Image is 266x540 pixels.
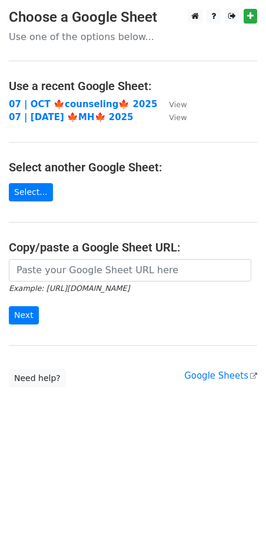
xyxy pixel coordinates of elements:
a: 07 | [DATE] 🍁MH🍁 2025 [9,112,134,122]
p: Use one of the options below... [9,31,257,43]
a: Select... [9,183,53,201]
h4: Use a recent Google Sheet: [9,79,257,93]
a: Google Sheets [184,370,257,381]
a: 07 | OCT 🍁counseling🍁 2025 [9,99,157,110]
input: Paste your Google Sheet URL here [9,259,251,281]
a: View [157,112,187,122]
small: Example: [URL][DOMAIN_NAME] [9,284,129,293]
a: View [157,99,187,110]
small: View [169,113,187,122]
h4: Copy/paste a Google Sheet URL: [9,240,257,254]
h3: Choose a Google Sheet [9,9,257,26]
h4: Select another Google Sheet: [9,160,257,174]
a: Need help? [9,369,66,387]
input: Next [9,306,39,324]
small: View [169,100,187,109]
